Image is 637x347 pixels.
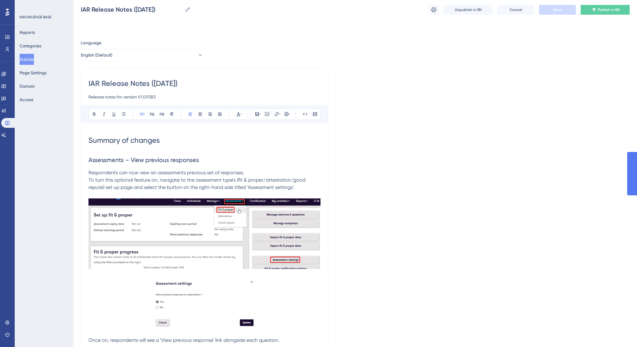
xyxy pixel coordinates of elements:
span: Summary of changes [88,136,160,145]
span: Unpublish in EN [455,7,481,12]
span: To turn this optional feature on, navigate to the assessment type’s (fit & proper/attestation/goo... [88,177,307,190]
span: Assessments – View previous responses [88,156,199,164]
button: Articles [20,54,34,65]
button: Access [20,94,33,105]
input: Article Name [81,5,182,14]
span: Save [553,7,562,12]
button: Cancel [497,5,534,15]
span: Language [81,39,101,46]
span: Once on, respondents will see a ‘View previous response’ link alongside each question. [88,337,279,343]
button: Categories [20,40,41,51]
button: Domain [20,81,35,92]
button: Publish in EN [581,5,630,15]
input: Article Description [88,93,320,101]
div: KNOWLEDGE BASE [20,15,51,20]
button: English (Default) [81,49,203,61]
button: Reports [20,27,35,38]
button: Page Settings [20,67,47,78]
button: Unpublish in EN [444,5,493,15]
span: Respondents can now view an assessments previous set of responses. [88,170,244,175]
span: Publish in EN [598,7,620,12]
span: Cancel [510,7,522,12]
input: Article Title [88,79,320,88]
span: English (Default) [81,51,112,59]
button: Save [539,5,576,15]
iframe: UserGuiding AI Assistant Launcher [611,323,630,341]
